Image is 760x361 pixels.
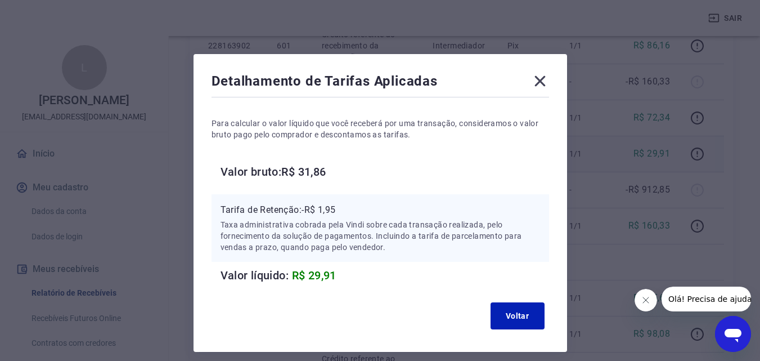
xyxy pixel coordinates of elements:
[221,203,540,217] p: Tarifa de Retenção: -R$ 1,95
[292,269,336,282] span: R$ 29,91
[635,289,657,311] iframe: Fechar mensagem
[715,316,751,352] iframe: Botão para abrir a janela de mensagens
[7,8,95,17] span: Olá! Precisa de ajuda?
[491,302,545,329] button: Voltar
[212,72,549,95] div: Detalhamento de Tarifas Aplicadas
[221,266,549,284] h6: Valor líquido:
[221,219,540,253] p: Taxa administrativa cobrada pela Vindi sobre cada transação realizada, pelo fornecimento da soluç...
[662,287,751,311] iframe: Mensagem da empresa
[212,118,549,140] p: Para calcular o valor líquido que você receberá por uma transação, consideramos o valor bruto pag...
[221,163,549,181] h6: Valor bruto: R$ 31,86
